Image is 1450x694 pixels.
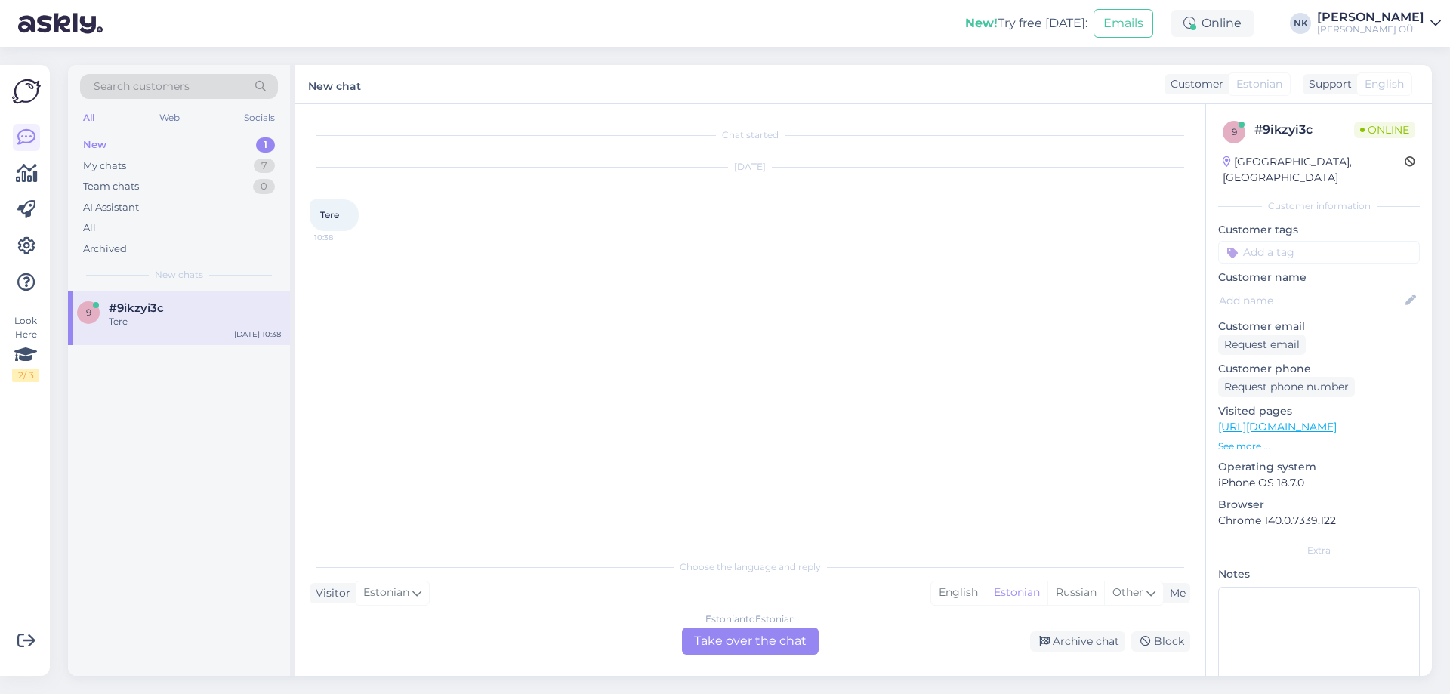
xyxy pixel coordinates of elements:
[234,328,281,340] div: [DATE] 10:38
[1094,9,1153,38] button: Emails
[1232,126,1237,137] span: 9
[1218,222,1420,238] p: Customer tags
[12,369,39,382] div: 2 / 3
[705,612,795,626] div: Estonian to Estonian
[1317,23,1424,35] div: [PERSON_NAME] OÜ
[1290,13,1311,34] div: NK
[1131,631,1190,652] div: Block
[1164,585,1186,601] div: Me
[1218,459,1420,475] p: Operating system
[1047,581,1104,604] div: Russian
[965,16,998,30] b: New!
[1218,335,1306,355] div: Request email
[155,268,203,282] span: New chats
[1218,361,1420,377] p: Customer phone
[310,585,350,601] div: Visitor
[1218,241,1420,264] input: Add a tag
[1218,420,1337,433] a: [URL][DOMAIN_NAME]
[1223,154,1405,186] div: [GEOGRAPHIC_DATA], [GEOGRAPHIC_DATA]
[94,79,190,94] span: Search customers
[310,160,1190,174] div: [DATE]
[1030,631,1125,652] div: Archive chat
[241,108,278,128] div: Socials
[1317,11,1424,23] div: [PERSON_NAME]
[1218,544,1420,557] div: Extra
[83,200,139,215] div: AI Assistant
[1165,76,1223,92] div: Customer
[12,314,39,382] div: Look Here
[1354,122,1415,138] span: Online
[83,221,96,236] div: All
[254,159,275,174] div: 7
[1218,497,1420,513] p: Browser
[931,581,986,604] div: English
[1218,566,1420,582] p: Notes
[320,209,339,221] span: Tere
[80,108,97,128] div: All
[109,315,281,328] div: Tere
[1171,10,1254,37] div: Online
[363,585,409,601] span: Estonian
[310,128,1190,142] div: Chat started
[1303,76,1352,92] div: Support
[1218,270,1420,285] p: Customer name
[1365,76,1404,92] span: English
[1218,319,1420,335] p: Customer email
[1317,11,1441,35] a: [PERSON_NAME][PERSON_NAME] OÜ
[1218,199,1420,213] div: Customer information
[1112,585,1143,599] span: Other
[308,74,361,94] label: New chat
[1219,292,1402,309] input: Add name
[256,137,275,153] div: 1
[83,242,127,257] div: Archived
[314,232,371,243] span: 10:38
[1218,475,1420,491] p: iPhone OS 18.7.0
[965,14,1087,32] div: Try free [DATE]:
[1254,121,1354,139] div: # 9ikzyi3c
[83,137,106,153] div: New
[1218,377,1355,397] div: Request phone number
[83,159,126,174] div: My chats
[83,179,139,194] div: Team chats
[1218,513,1420,529] p: Chrome 140.0.7339.122
[310,560,1190,574] div: Choose the language and reply
[1218,403,1420,419] p: Visited pages
[1236,76,1282,92] span: Estonian
[986,581,1047,604] div: Estonian
[12,77,41,106] img: Askly Logo
[1218,440,1420,453] p: See more ...
[109,301,164,315] span: #9ikzyi3c
[253,179,275,194] div: 0
[156,108,183,128] div: Web
[86,307,91,318] span: 9
[682,628,819,655] div: Take over the chat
